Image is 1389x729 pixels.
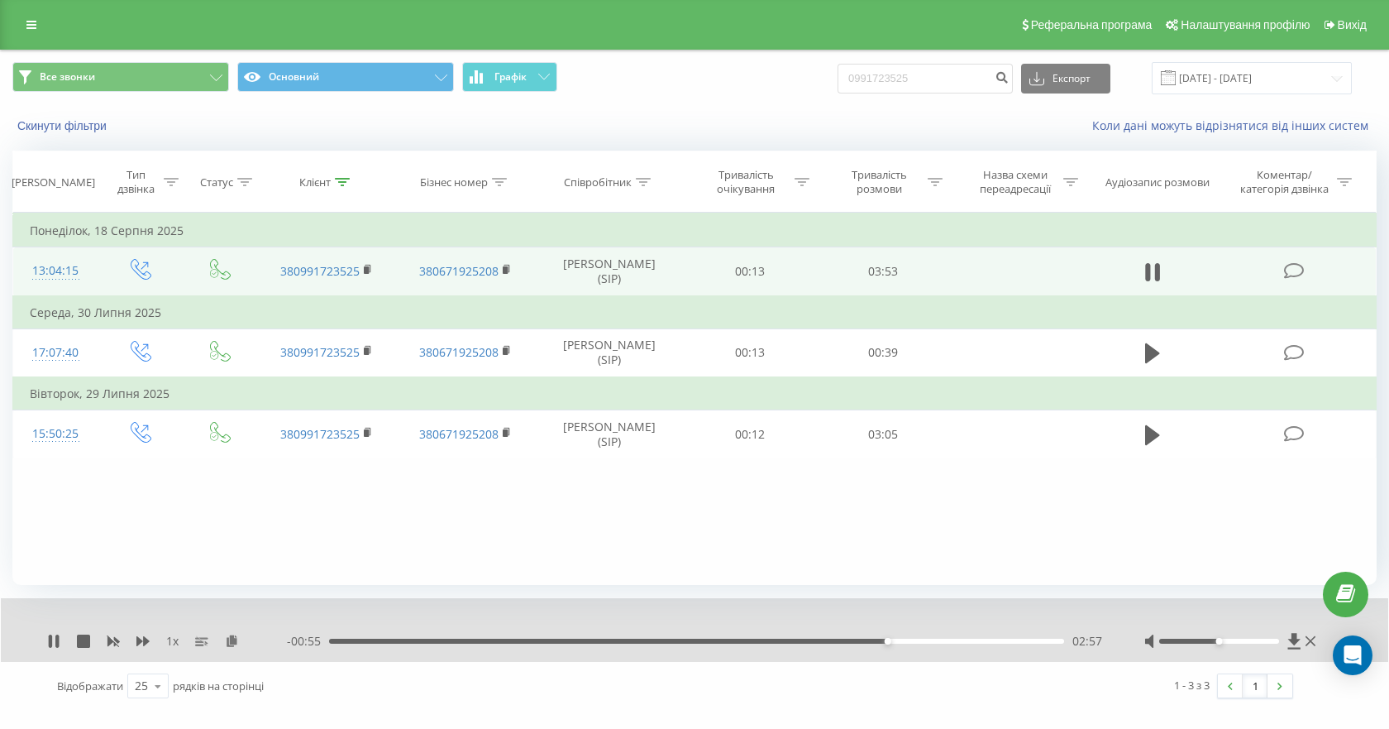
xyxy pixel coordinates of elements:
div: Коментар/категорія дзвінка [1236,168,1333,196]
td: 00:39 [817,329,950,377]
a: 380671925208 [419,263,499,279]
button: Графік [462,62,557,92]
a: 380671925208 [419,344,499,360]
td: 00:12 [684,410,817,458]
td: Середа, 30 Липня 2025 [13,296,1377,329]
span: рядків на сторінці [173,679,264,693]
button: Основний [237,62,454,92]
div: Клієнт [299,175,331,189]
a: 380991723525 [280,344,360,360]
span: Вихід [1338,18,1367,31]
div: Аудіозапис розмови [1105,175,1210,189]
span: Реферальна програма [1031,18,1153,31]
td: 00:13 [684,329,817,377]
div: Accessibility label [885,638,891,645]
td: 00:13 [684,247,817,296]
a: 380671925208 [419,426,499,442]
div: Тип дзвінка [112,168,160,196]
td: [PERSON_NAME] (SIP) [535,410,684,458]
a: Коли дані можуть відрізнятися вiд інших систем [1092,118,1377,133]
a: 380991723525 [280,263,360,279]
div: 13:04:15 [30,255,82,287]
span: Відображати [57,679,123,693]
input: Пошук за номером [838,64,1013,94]
span: 1 x [166,633,179,650]
button: Все звонки [12,62,229,92]
div: Тривалість очікування [702,168,790,196]
div: 25 [135,678,148,694]
td: Понеділок, 18 Серпня 2025 [13,214,1377,247]
span: Налаштування профілю [1181,18,1310,31]
a: 380991723525 [280,426,360,442]
div: Open Intercom Messenger [1333,635,1372,675]
div: 1 - 3 з 3 [1174,677,1210,693]
button: Експорт [1021,64,1110,94]
button: Скинути фільтри [12,118,115,133]
div: 15:50:25 [30,418,82,450]
div: Співробітник [564,175,632,189]
td: 03:05 [817,410,950,458]
div: [PERSON_NAME] [12,175,95,189]
div: Статус [200,175,233,189]
span: Графік [494,71,527,83]
div: Назва схеми переадресації [971,168,1059,196]
div: Accessibility label [1215,638,1222,645]
td: 03:53 [817,247,950,296]
div: Тривалість розмови [835,168,924,196]
td: [PERSON_NAME] (SIP) [535,247,684,296]
td: [PERSON_NAME] (SIP) [535,329,684,377]
div: 17:07:40 [30,337,82,369]
span: Все звонки [40,70,95,84]
div: Бізнес номер [420,175,488,189]
td: Вівторок, 29 Липня 2025 [13,377,1377,410]
a: 1 [1243,674,1267,698]
span: - 00:55 [287,633,329,650]
span: 02:57 [1072,633,1102,650]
